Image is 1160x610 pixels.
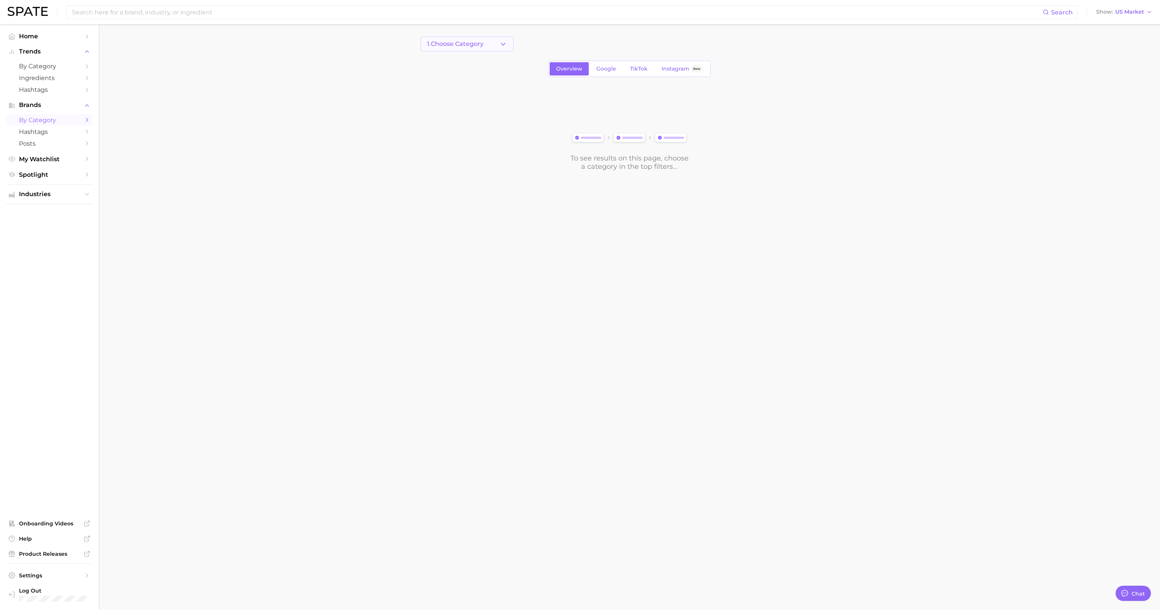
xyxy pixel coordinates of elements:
span: by Category [19,63,80,70]
span: Search [1051,9,1073,16]
a: Hashtags [6,126,93,138]
span: Ingredients [19,74,80,82]
span: Instagram [662,66,689,72]
span: Brands [19,102,80,108]
a: TikTok [624,62,654,75]
span: Hashtags [19,86,80,93]
span: 1. Choose Category [427,41,484,47]
a: Hashtags [6,84,93,96]
span: Onboarding Videos [19,520,80,527]
span: My Watchlist [19,156,80,163]
span: Overview [556,66,582,72]
span: Trends [19,48,80,55]
a: Onboarding Videos [6,518,93,529]
div: To see results on this page, choose a category in the top filters... [570,154,689,171]
a: My Watchlist [6,153,93,165]
a: Settings [6,570,93,581]
span: Beta [693,66,700,72]
a: Product Releases [6,548,93,560]
a: Google [590,62,623,75]
button: Industries [6,189,93,200]
span: Help [19,535,80,542]
span: by Category [19,116,80,124]
a: by Category [6,60,93,72]
a: Ingredients [6,72,93,84]
a: Overview [550,62,589,75]
a: by Category [6,114,93,126]
span: Hashtags [19,128,80,135]
span: Home [19,33,80,40]
span: Posts [19,140,80,147]
span: Show [1096,10,1113,14]
a: InstagramBeta [655,62,709,75]
a: Spotlight [6,169,93,181]
a: Help [6,533,93,544]
a: Log out. Currently logged in with e-mail lynne.stewart@mpgllc.com. [6,585,93,604]
span: Log Out [19,587,92,594]
button: 1.Choose Category [421,36,514,52]
img: SPATE [8,7,48,16]
span: Industries [19,191,80,198]
span: Spotlight [19,171,80,178]
span: TikTok [630,66,648,72]
img: svg%3e [570,132,689,145]
button: Brands [6,99,93,111]
button: ShowUS Market [1094,7,1154,17]
span: Product Releases [19,550,80,557]
span: US Market [1115,10,1144,14]
a: Home [6,30,93,42]
a: Posts [6,138,93,149]
span: Google [596,66,616,72]
button: Trends [6,46,93,57]
input: Search here for a brand, industry, or ingredient [71,6,1043,19]
span: Settings [19,572,80,579]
